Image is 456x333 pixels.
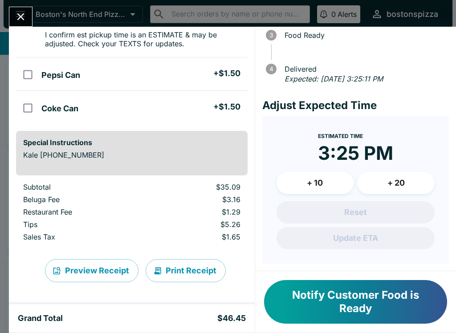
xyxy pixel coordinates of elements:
[16,183,248,245] table: orders table
[280,65,449,73] span: Delivered
[146,259,226,282] button: Print Receipt
[18,313,63,324] h5: Grand Total
[318,133,363,139] span: Estimated Time
[153,220,240,229] p: $5.26
[357,172,435,194] button: + 20
[213,102,240,112] h5: + $1.50
[23,232,138,241] p: Sales Tax
[285,74,383,83] em: Expected: [DATE] 3:25:11 PM
[269,32,273,39] text: 3
[280,31,449,39] span: Food Ready
[153,183,240,191] p: $35.09
[262,99,449,112] h4: Adjust Expected Time
[23,195,138,204] p: Beluga Fee
[264,280,447,324] button: Notify Customer Food is Ready
[45,30,240,48] p: I confirm est pickup time is an ESTIMATE & may be adjusted. Check your TEXTS for updates.
[153,207,240,216] p: $1.29
[23,207,138,216] p: Restaurant Fee
[213,68,240,79] h5: + $1.50
[23,138,240,147] h6: Special Instructions
[277,172,354,194] button: + 10
[41,103,78,114] h5: Coke Can
[269,65,273,73] text: 4
[9,7,32,26] button: Close
[153,232,240,241] p: $1.65
[23,183,138,191] p: Subtotal
[318,142,393,165] time: 3:25 PM
[41,70,80,81] h5: Pepsi Can
[153,195,240,204] p: $3.16
[217,313,246,324] h5: $46.45
[23,220,138,229] p: Tips
[23,150,240,159] p: Kale [PHONE_NUMBER]
[45,259,138,282] button: Preview Receipt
